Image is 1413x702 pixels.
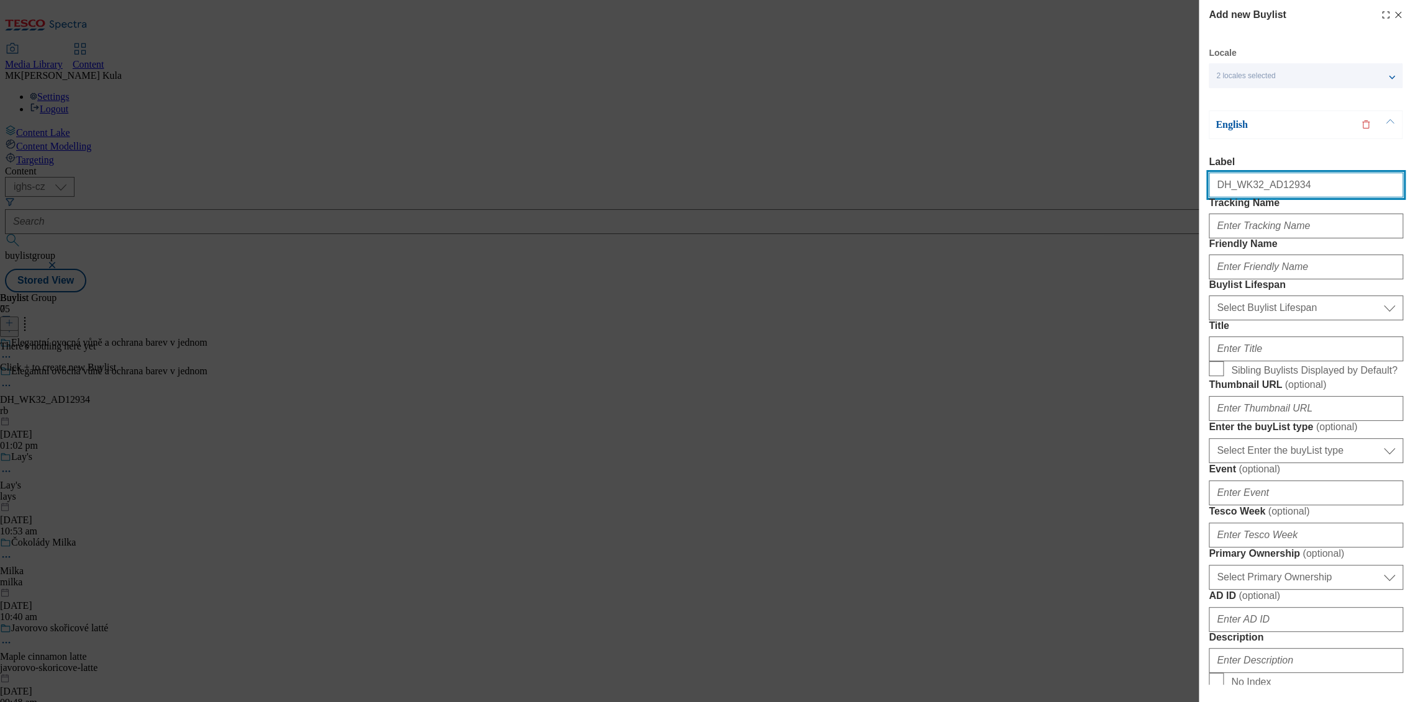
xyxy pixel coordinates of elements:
[1284,379,1326,390] span: ( optional )
[1209,379,1403,391] label: Thumbnail URL
[1239,464,1280,474] span: ( optional )
[1209,523,1403,547] input: Enter Tesco Week
[1268,506,1309,516] span: ( optional )
[1216,119,1346,131] p: English
[1209,396,1403,421] input: Enter Thumbnail URL
[1209,214,1403,238] input: Enter Tracking Name
[1302,548,1344,559] span: ( optional )
[1209,547,1403,560] label: Primary Ownership
[1231,677,1271,688] span: No Index
[1209,320,1403,331] label: Title
[1209,421,1403,433] label: Enter the buyList type
[1209,336,1403,361] input: Enter Title
[1209,238,1403,250] label: Friendly Name
[1209,480,1403,505] input: Enter Event
[1209,463,1403,475] label: Event
[1209,173,1403,197] input: Enter Label
[1209,63,1402,88] button: 2 locales selected
[1209,632,1403,643] label: Description
[1216,71,1275,81] span: 2 locales selected
[1209,279,1403,290] label: Buylist Lifespan
[1209,648,1403,673] input: Enter Description
[1239,590,1280,601] span: ( optional )
[1316,421,1357,432] span: ( optional )
[1209,505,1403,518] label: Tesco Week
[1209,590,1403,602] label: AD ID
[1209,197,1403,209] label: Tracking Name
[1209,254,1403,279] input: Enter Friendly Name
[1209,50,1236,56] label: Locale
[1209,607,1403,632] input: Enter AD ID
[1209,7,1286,22] h4: Add new Buylist
[1209,156,1403,168] label: Label
[1231,365,1397,376] span: Sibling Buylists Displayed by Default?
